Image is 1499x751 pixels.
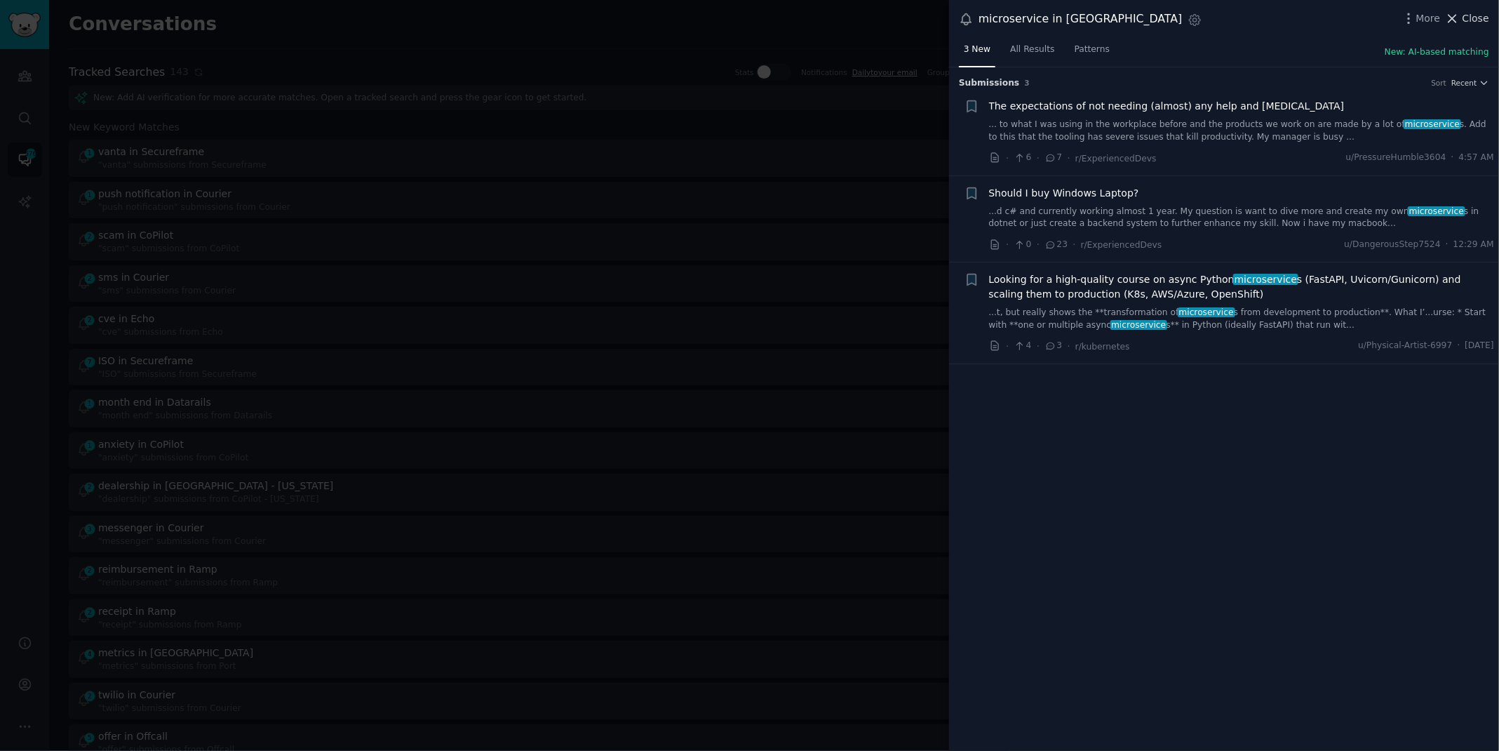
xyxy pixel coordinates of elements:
span: 3 [1025,79,1030,87]
a: 3 New [959,39,995,67]
span: · [1037,151,1040,166]
a: Should I buy Windows Laptop? [989,186,1139,201]
span: 3 New [964,44,990,56]
span: Looking for a high-quality course on async Python s (FastAPI, Uvicorn/Gunicorn) and scaling them ... [989,272,1495,302]
span: · [1458,340,1460,352]
span: · [1006,339,1009,354]
a: ... to what I was using in the workplace before and the products we work on are made by a lot ofm... [989,119,1495,143]
span: · [1037,339,1040,354]
span: r/kubernetes [1075,342,1130,352]
span: microservice [1110,320,1168,330]
span: u/PressureHumble3604 [1346,152,1446,164]
span: · [1006,237,1009,252]
span: Submission s [959,77,1020,90]
span: u/Physical-Artist-6997 [1358,340,1452,352]
span: 4 [1014,340,1031,352]
span: 3 [1044,340,1062,352]
button: Recent [1451,78,1489,88]
span: microservice [1233,274,1298,285]
span: 12:29 AM [1453,239,1494,251]
span: Patterns [1075,44,1110,56]
a: All Results [1005,39,1059,67]
span: · [1068,151,1070,166]
div: microservice in [GEOGRAPHIC_DATA] [979,11,1183,28]
span: u/DangerousStep7524 [1345,239,1441,251]
span: [DATE] [1465,340,1494,352]
button: More [1401,11,1441,26]
span: · [1073,237,1075,252]
button: New: AI-based matching [1385,46,1489,59]
span: r/ExperiencedDevs [1081,240,1162,250]
span: 0 [1014,239,1031,251]
div: Sort [1432,78,1447,88]
span: More [1416,11,1441,26]
span: microservice [1404,119,1461,129]
span: All Results [1010,44,1054,56]
span: 23 [1044,239,1068,251]
span: · [1446,239,1448,251]
span: 7 [1044,152,1062,164]
a: Patterns [1070,39,1115,67]
span: r/ExperiencedDevs [1075,154,1157,164]
span: 4:57 AM [1459,152,1494,164]
a: The expectations of not needing (almost) any help and [MEDICAL_DATA] [989,99,1345,114]
span: Recent [1451,78,1477,88]
span: · [1006,151,1009,166]
a: ...t, but really shows the **transformation ofmicroservices from development to production**. Wha... [989,307,1495,331]
span: · [1037,237,1040,252]
a: Looking for a high-quality course on async Pythonmicroservices (FastAPI, Uvicorn/Gunicorn) and sc... [989,272,1495,302]
span: microservice [1178,307,1235,317]
span: 6 [1014,152,1031,164]
a: ...d c# and currently working almost 1 year. My question is want to dive more and create my ownmi... [989,206,1495,230]
span: · [1068,339,1070,354]
span: microservice [1408,206,1465,216]
button: Close [1445,11,1489,26]
span: Close [1463,11,1489,26]
span: · [1451,152,1454,164]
